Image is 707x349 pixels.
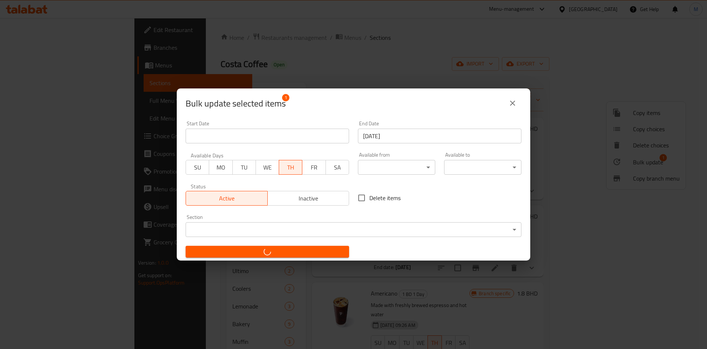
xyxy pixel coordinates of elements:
span: TU [236,162,253,173]
span: MO [212,162,229,173]
span: SU [189,162,206,173]
button: close [504,94,521,112]
button: TH [279,160,302,175]
div: ​ [444,160,521,175]
button: SU [186,160,209,175]
button: Active [186,191,268,206]
button: FR [302,160,326,175]
button: TU [232,160,256,175]
button: SA [326,160,349,175]
span: Inactive [271,193,347,204]
button: WE [256,160,279,175]
span: TH [282,162,299,173]
span: WE [259,162,276,173]
span: 1 [282,94,289,101]
span: Delete items [369,193,401,202]
span: SA [329,162,346,173]
button: MO [209,160,232,175]
span: FR [305,162,323,173]
span: Bulk update selected items [186,98,286,109]
div: ​ [358,160,435,175]
div: ​ [186,222,521,237]
button: Inactive [267,191,349,206]
span: Active [189,193,265,204]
